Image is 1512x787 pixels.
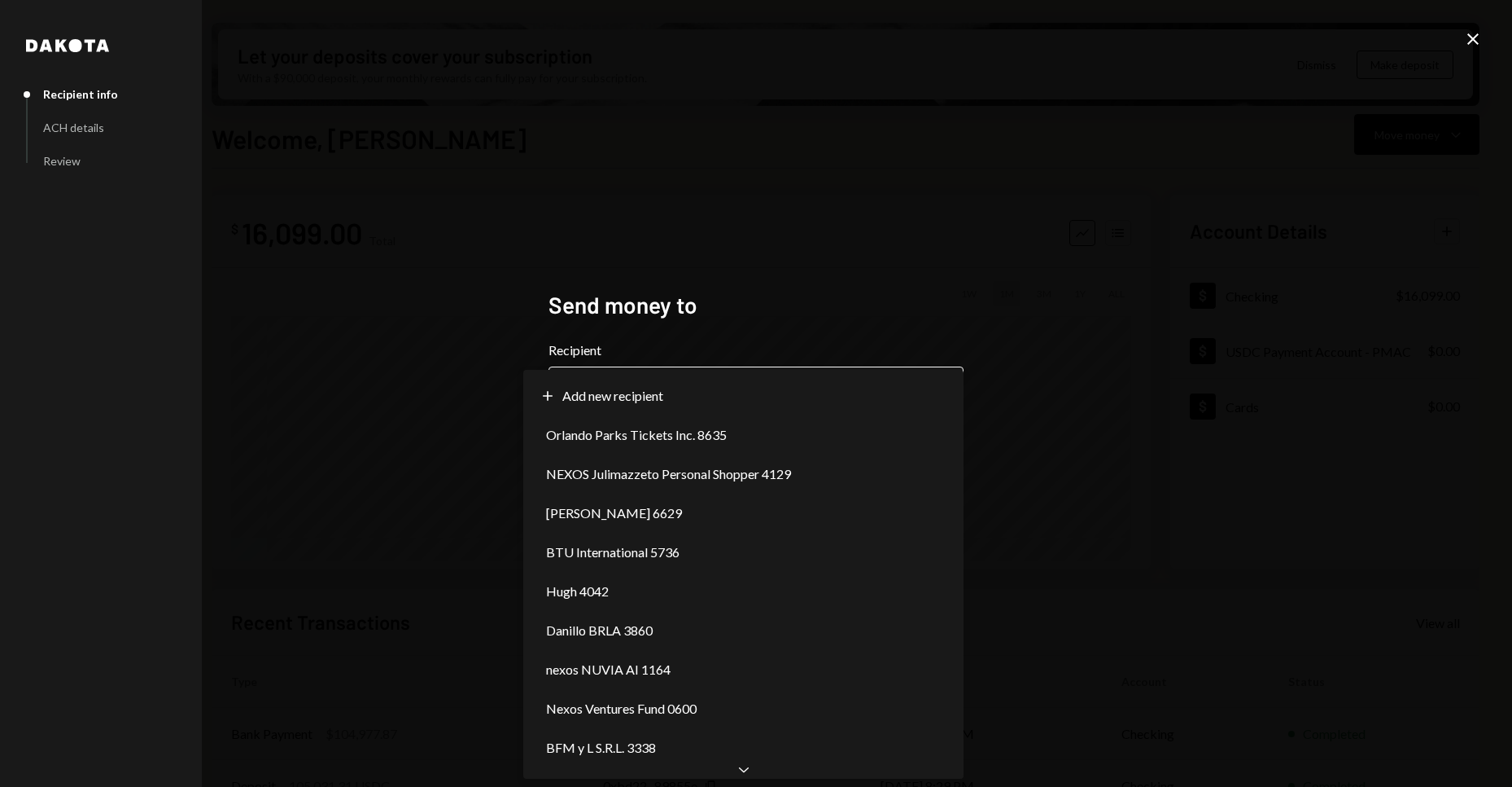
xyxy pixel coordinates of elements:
span: Orlando Parks Tickets Inc. 8635 [546,425,727,445]
span: Danillo BRLA 3860 [546,621,653,640]
span: Hugh 4042 [546,582,609,601]
span: nexos NUVIA AI 1164 [546,660,671,679]
div: Recipient info [43,87,118,101]
div: Review [43,154,81,168]
h2: Send money to [548,289,964,321]
span: [PERSON_NAME] 6629 [546,503,682,523]
span: BFM y L S.R.L. 3338 [546,738,656,758]
button: Recipient [548,367,964,412]
label: Recipient [548,341,964,360]
span: Nexos Ventures Fund 0600 [546,699,697,719]
span: NEXOS Julimazzeto Personal Shopper 4129 [546,464,791,484]
span: BTU International 5736 [546,543,680,562]
div: ACH details [43,121,104,134]
span: Add new recipient [562,386,663,406]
